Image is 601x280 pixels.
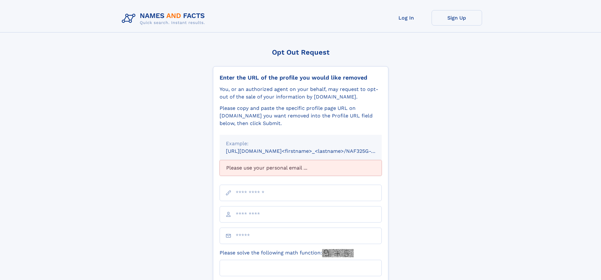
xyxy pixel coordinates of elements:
a: Sign Up [432,10,482,26]
div: You, or an authorized agent on your behalf, may request to opt-out of the sale of your informatio... [220,86,382,101]
div: Please copy and paste the specific profile page URL on [DOMAIN_NAME] you want removed into the Pr... [220,104,382,127]
label: Please solve the following math function: [220,249,354,257]
img: Logo Names and Facts [119,10,210,27]
small: [URL][DOMAIN_NAME]<firstname>_<lastname>/NAF325G-xxxxxxxx [226,148,394,154]
div: Enter the URL of the profile you would like removed [220,74,382,81]
div: Opt Out Request [213,48,388,56]
div: Please use your personal email ... [220,160,382,176]
a: Log In [381,10,432,26]
div: Example: [226,140,375,147]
